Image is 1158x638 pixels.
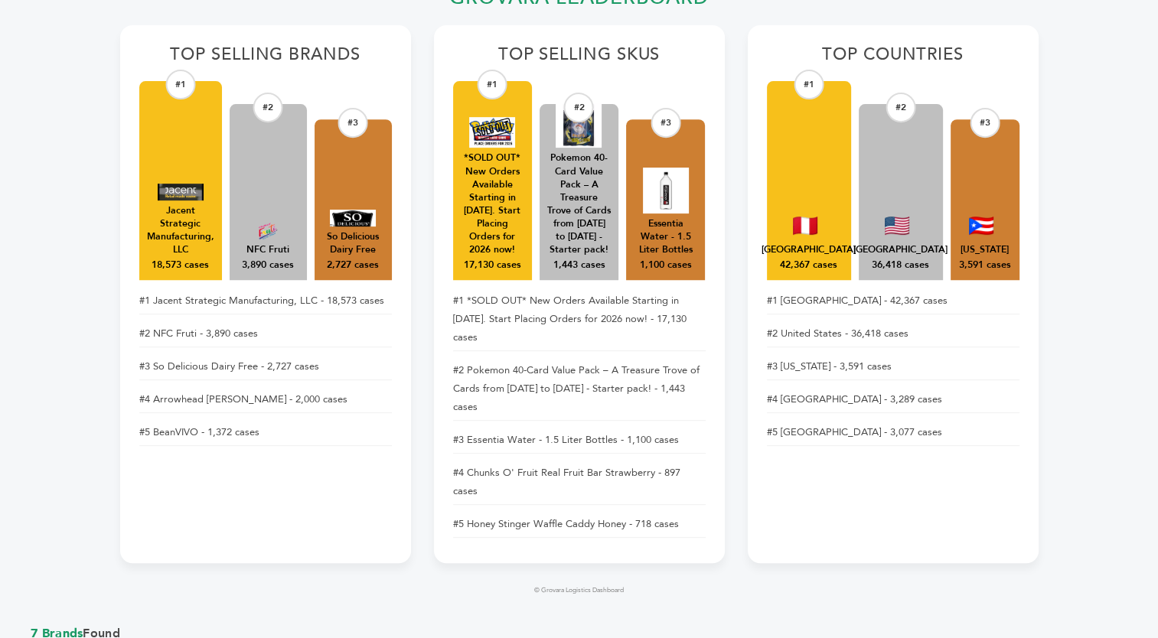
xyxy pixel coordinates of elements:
[453,511,706,538] li: #5 Honey Stinger Waffle Caddy Honey - 718 cases
[152,259,209,272] div: 18,573 cases
[139,386,392,413] li: #4 Arrowhead [PERSON_NAME] - 2,000 cases
[139,353,392,380] li: #3 So Delicious Dairy Free - 2,727 cases
[453,427,706,454] li: #3 Essentia Water - 1.5 Liter Bottles - 1,100 cases
[139,44,392,73] h2: Top Selling Brands
[478,70,507,99] div: #1
[338,108,368,138] div: #3
[453,288,706,351] li: #1 *SOLD OUT* New Orders Available Starting in [DATE]. Start Placing Orders for 2026 now! - 17,13...
[139,419,392,446] li: #5 BeanVIVO - 1,372 cases
[147,204,214,256] div: Jacent Strategic Manufacturing, LLC
[553,259,605,272] div: 1,443 cases
[640,259,692,272] div: 1,100 cases
[767,353,1019,380] li: #3 [US_STATE] - 3,591 cases
[793,216,817,235] img: Peru Flag
[643,168,689,213] img: Essentia Water - 1.5 Liter Bottles
[767,386,1019,413] li: #4 [GEOGRAPHIC_DATA] - 3,289 cases
[651,108,680,138] div: #3
[453,44,706,73] h2: Top Selling SKUs
[961,243,1009,256] div: Puerto Rico
[453,357,706,421] li: #2 Pokemon 40-Card Value Pack – A Treasure Trove of Cards from [DATE] to [DATE] - Starter pack! -...
[762,243,856,256] div: Peru
[158,184,204,200] img: Jacent Strategic Manufacturing, LLC
[564,93,594,122] div: #2
[253,93,283,122] div: #2
[556,102,602,148] img: Pokemon 40-Card Value Pack – A Treasure Trove of Cards from 1996 to 2024 - Starter pack!
[853,243,948,256] div: United States
[634,217,697,256] div: Essentia Water - 1.5 Liter Bottles
[970,108,1000,138] div: #3
[245,223,291,239] img: NFC Fruti
[767,321,1019,347] li: #2 United States - 36,418 cases
[885,216,909,235] img: United States Flag
[327,259,379,272] div: 2,727 cases
[246,243,289,256] div: NFC Fruti
[794,70,824,99] div: #1
[886,93,915,122] div: #2
[330,210,376,226] img: So Delicious Dairy Free
[139,321,392,347] li: #2 NFC Fruti - 3,890 cases
[872,259,929,272] div: 36,418 cases
[959,259,1011,272] div: 3,591 cases
[469,117,515,148] img: *SOLD OUT* New Orders Available Starting in 2026. Start Placing Orders for 2026 now!
[767,419,1019,446] li: #5 [GEOGRAPHIC_DATA] - 3,077 cases
[547,151,611,256] div: Pokemon 40-Card Value Pack – A Treasure Trove of Cards from [DATE] to [DATE] - Starter pack!
[461,151,524,256] div: *SOLD OUT* New Orders Available Starting in [DATE]. Start Placing Orders for 2026 now!
[453,460,706,505] li: #4 Chunks O' Fruit Real Fruit Bar Strawberry - 897 cases
[120,586,1039,595] footer: © Grovara Logistics Dashboard
[767,44,1019,73] h2: Top Countries
[139,288,392,314] li: #1 Jacent Strategic Manufacturing, LLC - 18,573 cases
[322,230,384,256] div: So Delicious Dairy Free
[242,259,294,272] div: 3,890 cases
[780,259,837,272] div: 42,367 cases
[464,259,521,272] div: 17,130 cases
[969,216,993,235] img: Puerto Rico Flag
[165,70,195,99] div: #1
[767,288,1019,314] li: #1 [GEOGRAPHIC_DATA] - 42,367 cases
